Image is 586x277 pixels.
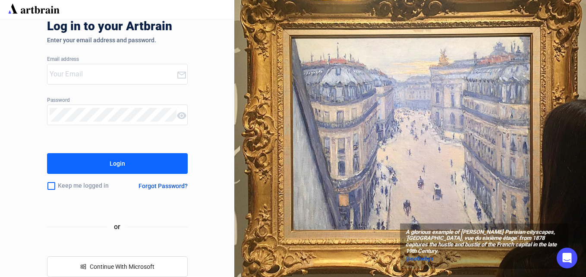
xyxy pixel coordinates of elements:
[557,248,577,268] div: Open Intercom Messenger
[90,263,154,270] span: Continue With Microsoft
[406,229,563,255] span: A glorious example of [PERSON_NAME] Parisian cityscapes, ‘[GEOGRAPHIC_DATA], vue du sixième étage...
[139,183,188,189] div: Forgot Password?
[47,153,188,174] button: Login
[47,98,188,104] div: Password
[47,57,188,63] div: Email address
[107,221,127,232] span: or
[47,19,306,37] div: Log in to your Artbrain
[406,255,563,263] a: @sothebys
[50,67,176,81] input: Your Email
[406,255,434,262] span: @sothebys
[47,256,188,277] button: windowsContinue With Microsoft
[110,157,125,170] div: Login
[47,37,188,44] div: Enter your email address and password.
[80,264,86,270] span: windows
[47,177,124,195] div: Keep me logged in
